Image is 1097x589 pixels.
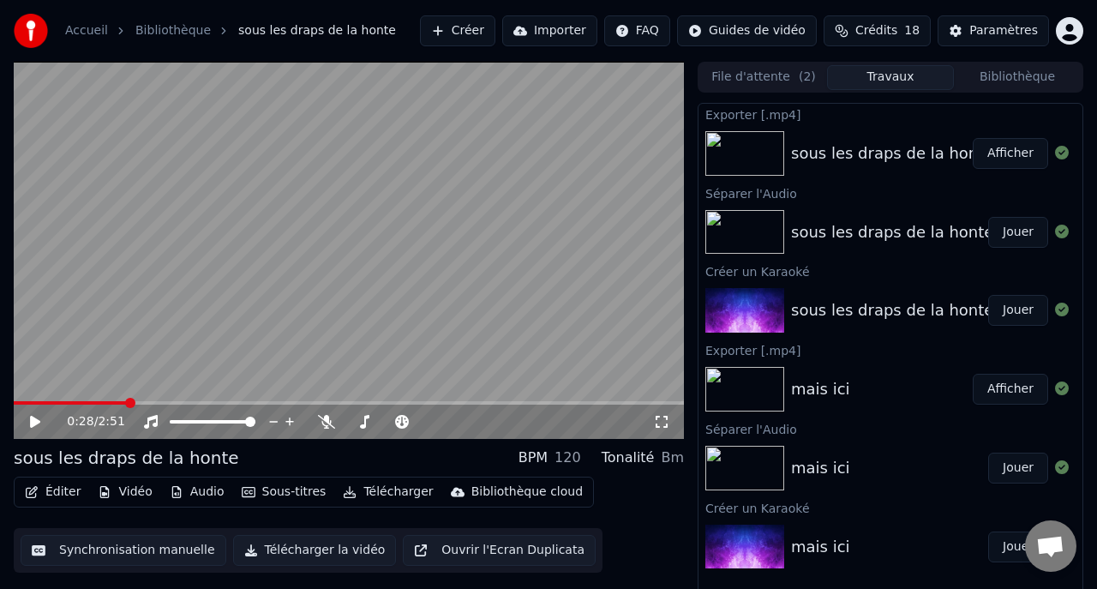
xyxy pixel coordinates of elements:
[420,15,495,46] button: Créer
[988,295,1048,326] button: Jouer
[21,535,226,566] button: Synchronisation manuelle
[827,65,954,90] button: Travaux
[403,535,596,566] button: Ouvrir l'Ecran Duplicata
[791,456,850,480] div: mais ici
[163,480,231,504] button: Audio
[791,535,850,559] div: mais ici
[554,448,581,468] div: 120
[969,22,1038,39] div: Paramètres
[973,374,1048,405] button: Afficher
[988,217,1048,248] button: Jouer
[824,15,931,46] button: Crédits18
[135,22,211,39] a: Bibliothèque
[502,15,597,46] button: Importer
[336,480,440,504] button: Télécharger
[855,22,897,39] span: Crédits
[14,14,48,48] img: youka
[988,532,1048,562] button: Jouer
[471,484,583,501] div: Bibliothèque cloud
[791,298,993,322] div: sous les draps de la honte
[973,138,1048,169] button: Afficher
[954,65,1081,90] button: Bibliothèque
[91,480,159,504] button: Vidéo
[238,22,396,39] span: sous les draps de la honte
[98,413,124,430] span: 2:51
[233,535,397,566] button: Télécharger la vidéo
[604,15,670,46] button: FAQ
[18,480,87,504] button: Éditer
[938,15,1049,46] button: Paramètres
[519,448,548,468] div: BPM
[791,141,993,165] div: sous les draps de la honte
[67,413,108,430] div: /
[14,446,239,470] div: sous les draps de la honte
[791,377,850,401] div: mais ici
[65,22,108,39] a: Accueil
[698,340,1082,360] div: Exporter [.mp4]
[661,448,684,468] div: Bm
[698,104,1082,124] div: Exporter [.mp4]
[791,220,993,244] div: sous les draps de la honte
[698,497,1082,518] div: Créer un Karaoké
[698,418,1082,439] div: Séparer l'Audio
[799,69,816,86] span: ( 2 )
[67,413,93,430] span: 0:28
[700,65,827,90] button: File d'attente
[65,22,396,39] nav: breadcrumb
[698,183,1082,203] div: Séparer l'Audio
[235,480,333,504] button: Sous-titres
[677,15,817,46] button: Guides de vidéo
[698,261,1082,281] div: Créer un Karaoké
[904,22,920,39] span: 18
[1025,520,1076,572] a: Ouvrir le chat
[602,448,655,468] div: Tonalité
[988,453,1048,484] button: Jouer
